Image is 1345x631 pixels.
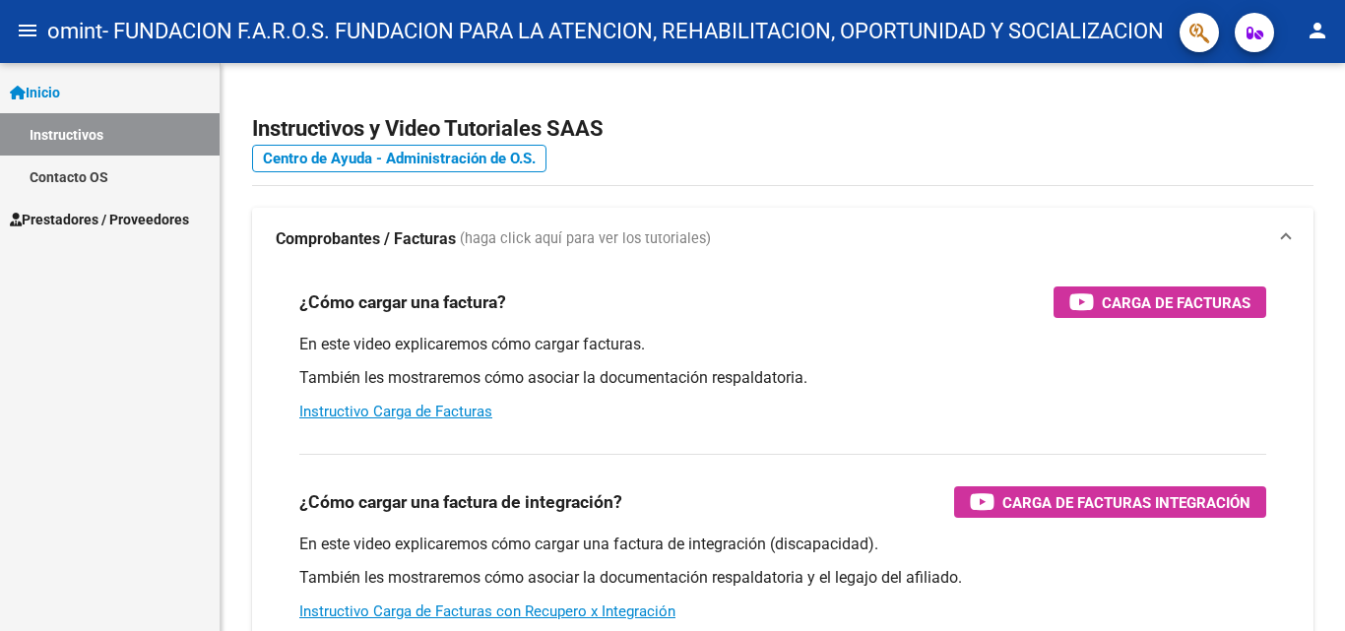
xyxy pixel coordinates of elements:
[299,488,622,516] h3: ¿Cómo cargar una factura de integración?
[460,228,711,250] span: (haga click aquí para ver los tutoriales)
[1002,490,1250,515] span: Carga de Facturas Integración
[954,486,1266,518] button: Carga de Facturas Integración
[10,82,60,103] span: Inicio
[299,534,1266,555] p: En este video explicaremos cómo cargar una factura de integración (discapacidad).
[299,403,492,420] a: Instructivo Carga de Facturas
[299,567,1266,589] p: También les mostraremos cómo asociar la documentación respaldatoria y el legajo del afiliado.
[252,208,1313,271] mat-expansion-panel-header: Comprobantes / Facturas (haga click aquí para ver los tutoriales)
[299,288,506,316] h3: ¿Cómo cargar una factura?
[16,19,39,42] mat-icon: menu
[299,602,675,620] a: Instructivo Carga de Facturas con Recupero x Integración
[1102,290,1250,315] span: Carga de Facturas
[1054,286,1266,318] button: Carga de Facturas
[1306,19,1329,42] mat-icon: person
[252,110,1313,148] h2: Instructivos y Video Tutoriales SAAS
[1278,564,1325,611] iframe: Intercom live chat
[10,209,189,230] span: Prestadores / Proveedores
[299,334,1266,355] p: En este video explicaremos cómo cargar facturas.
[276,228,456,250] strong: Comprobantes / Facturas
[252,145,546,172] a: Centro de Ayuda - Administración de O.S.
[299,367,1266,389] p: También les mostraremos cómo asociar la documentación respaldatoria.
[47,10,102,53] span: omint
